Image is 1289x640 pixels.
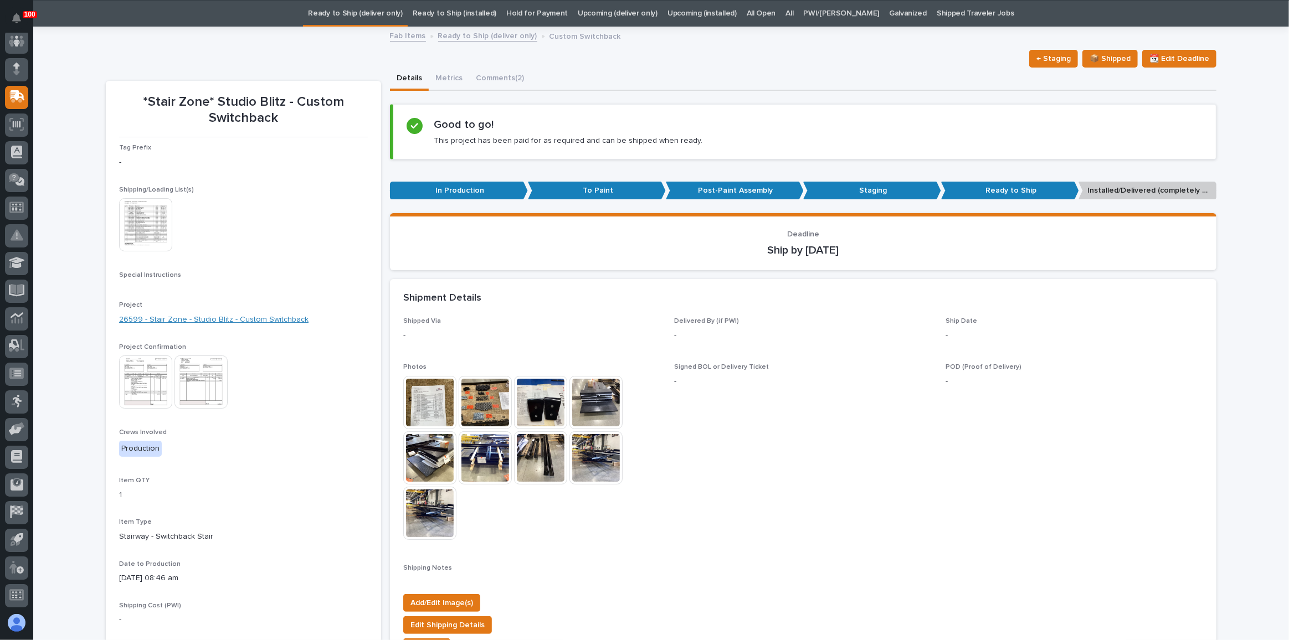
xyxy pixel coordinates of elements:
span: Deadline [787,230,819,238]
span: Signed BOL or Delivery Ticket [674,364,769,370]
p: Post-Paint Assembly [666,182,804,200]
a: Upcoming (installed) [667,1,737,27]
a: Ready to Ship (deliver only) [308,1,402,27]
span: Shipping Cost (PWI) [119,602,181,609]
p: - [946,330,1203,342]
button: ← Staging [1029,50,1078,68]
p: - [946,376,1203,388]
span: ← Staging [1036,52,1071,65]
span: Project [119,302,142,308]
span: 📆 Edit Deadline [1149,52,1209,65]
a: Upcoming (deliver only) [578,1,658,27]
button: Edit Shipping Details [403,616,492,634]
p: Ready to Ship [941,182,1079,200]
span: 📦 Shipped [1090,52,1131,65]
p: - [119,157,368,168]
span: Date to Production [119,561,181,567]
span: Shipping/Loading List(s) [119,187,194,193]
div: Production [119,441,162,457]
div: Notifications100 [14,13,28,31]
a: Ready to Ship (deliver only) [438,29,537,42]
p: 100 [24,11,35,18]
p: *Stair Zone* Studio Blitz - Custom Switchback [119,94,368,126]
button: Add/Edit Image(s) [403,594,480,612]
span: Item Type [119,519,152,525]
span: Add/Edit Image(s) [410,596,473,610]
p: Staging [803,182,941,200]
p: Ship by [DATE] [403,244,1203,257]
span: Shipping Notes [403,565,452,571]
p: In Production [390,182,528,200]
button: Details [390,68,429,91]
a: Hold for Payment [506,1,568,27]
span: Special Instructions [119,272,181,278]
span: Shipped Via [403,318,441,324]
span: Photos [403,364,427,370]
span: POD (Proof of Delivery) [946,364,1021,370]
button: 📆 Edit Deadline [1142,50,1216,68]
a: Shipped Traveler Jobs [937,1,1014,27]
span: Delivered By (if PWI) [674,318,739,324]
h2: Good to go! [434,118,494,131]
p: Stairway - Switchback Stair [119,531,368,543]
p: 1 [119,489,368,501]
span: Project Confirmation [119,344,186,350]
button: Metrics [429,68,469,91]
p: Custom Switchback [550,29,621,42]
button: users-avatar [5,611,28,634]
p: This project has been paid for as required and can be shipped when ready. [434,136,702,146]
a: Fab Items [390,29,426,42]
p: - [403,330,661,342]
button: 📦 Shipped [1082,50,1138,68]
span: Item QTY [119,477,150,484]
a: All [785,1,793,27]
p: [DATE] 08:46 am [119,572,368,584]
p: - [674,376,932,388]
button: Comments (2) [469,68,531,91]
a: All Open [747,1,776,27]
a: 26599 - Stair Zone - Studio Blitz - Custom Switchback [119,314,309,326]
span: Tag Prefix [119,144,151,151]
a: Galvanized [889,1,927,27]
button: Notifications [5,7,28,30]
span: Crews Involved [119,429,167,436]
h2: Shipment Details [403,292,481,304]
a: PWI/[PERSON_NAME] [803,1,879,27]
p: To Paint [528,182,666,200]
span: Edit Shipping Details [410,618,485,632]
p: - [674,330,932,342]
p: - [119,614,368,626]
span: Ship Date [946,318,977,324]
p: Installed/Delivered (completely done) [1079,182,1216,200]
a: Ready to Ship (installed) [413,1,496,27]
